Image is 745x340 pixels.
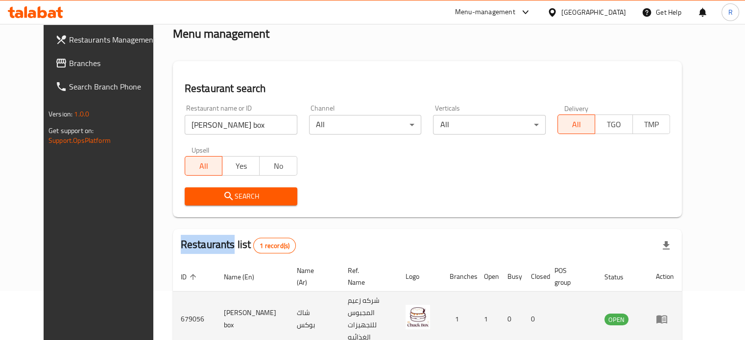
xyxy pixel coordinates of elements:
[348,265,386,288] span: Ref. Name
[189,159,218,173] span: All
[181,271,199,283] span: ID
[185,81,670,96] h2: Restaurant search
[185,115,297,135] input: Search for restaurant name or ID..
[173,26,269,42] h2: Menu management
[253,238,296,253] div: Total records count
[557,114,595,134] button: All
[254,241,295,250] span: 1 record(s)
[599,117,628,132] span: TGO
[48,28,168,51] a: Restaurants Management
[297,265,328,288] span: Name (Ar)
[48,124,94,137] span: Get support on:
[259,156,297,176] button: No
[69,57,160,69] span: Branches
[442,262,476,292] th: Branches
[264,159,293,173] span: No
[564,105,589,112] label: Delivery
[192,190,289,203] span: Search
[554,265,585,288] span: POS group
[476,262,500,292] th: Open
[654,234,678,257] div: Export file
[637,117,666,132] span: TMP
[222,156,260,176] button: Yes
[500,262,523,292] th: Busy
[226,159,256,173] span: Yes
[604,314,628,325] span: OPEN
[728,7,732,18] span: R
[561,7,626,18] div: [GEOGRAPHIC_DATA]
[455,6,515,18] div: Menu-management
[48,134,111,147] a: Support.OpsPlatform
[74,108,89,120] span: 1.0.0
[48,75,168,98] a: Search Branch Phone
[48,108,72,120] span: Version:
[69,34,160,45] span: Restaurants Management
[406,305,430,329] img: chuck box
[48,51,168,75] a: Branches
[433,115,546,135] div: All
[595,114,632,134] button: TGO
[185,187,297,205] button: Search
[398,262,442,292] th: Logo
[192,146,210,153] label: Upsell
[604,271,636,283] span: Status
[648,262,682,292] th: Action
[632,114,670,134] button: TMP
[181,237,296,253] h2: Restaurants list
[185,156,222,176] button: All
[224,271,267,283] span: Name (En)
[523,262,547,292] th: Closed
[562,117,591,132] span: All
[309,115,422,135] div: All
[69,81,160,92] span: Search Branch Phone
